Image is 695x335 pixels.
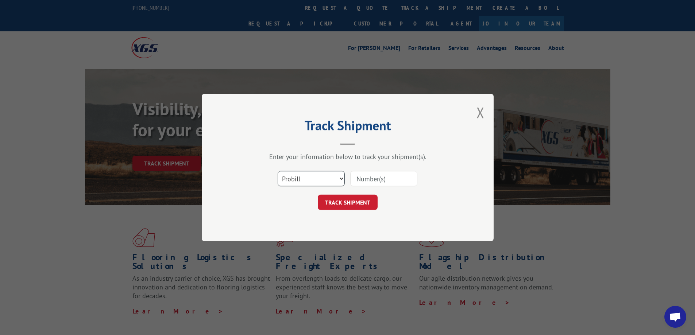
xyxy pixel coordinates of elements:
[238,120,457,134] h2: Track Shipment
[476,103,484,122] button: Close modal
[664,306,686,328] div: Open chat
[350,171,417,186] input: Number(s)
[238,152,457,161] div: Enter your information below to track your shipment(s).
[318,195,378,210] button: TRACK SHIPMENT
